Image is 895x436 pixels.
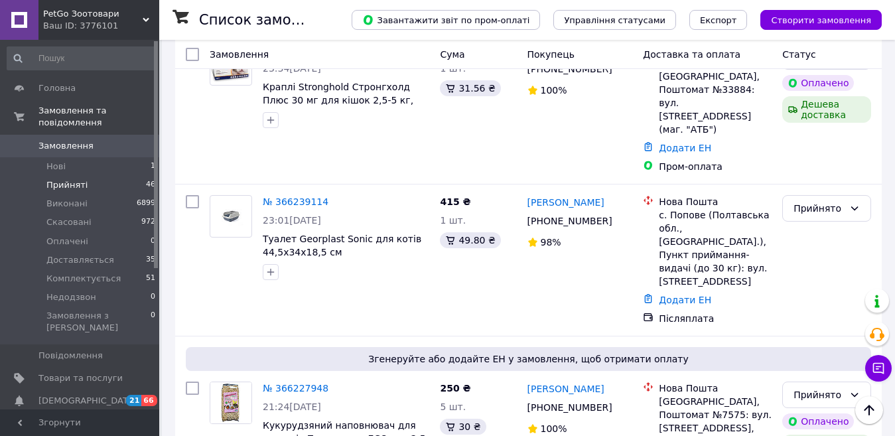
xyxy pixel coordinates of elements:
span: 250 ₴ [440,383,470,394]
span: Замовлення з [PERSON_NAME] [46,310,151,334]
span: 415 ₴ [440,196,470,207]
a: Краплі Stronghold Стронгхолд Плюс 30 мг для кішок 2,5-5 кг, 0,5 мл 1 піпетка [263,82,413,119]
span: Доставляється [46,254,114,266]
span: Завантажити звіт по пром-оплаті [362,14,529,26]
a: № 366239114 [263,196,328,207]
span: [DEMOGRAPHIC_DATA] [38,395,137,407]
a: Створити замовлення [747,14,882,25]
span: Недодзвон [46,291,96,303]
div: 30 ₴ [440,419,486,435]
span: 35 [146,254,155,266]
span: Згенеруйте або додайте ЕН у замовлення, щоб отримати оплату [191,352,866,366]
a: Додати ЕН [659,295,711,305]
button: Створити замовлення [760,10,882,30]
span: Оплачені [46,236,88,248]
div: 49.80 ₴ [440,232,500,248]
div: Післяплата [659,312,772,325]
a: Додати ЕН [659,143,711,153]
div: [PHONE_NUMBER] [525,212,615,230]
span: Прийняті [46,179,88,191]
span: 1 [151,161,155,173]
span: Експорт [700,15,737,25]
button: Завантажити звіт по пром-оплаті [352,10,540,30]
div: Дешева доставка [782,96,871,123]
a: [PERSON_NAME] [527,196,604,209]
span: 46 [146,179,155,191]
button: Управління статусами [553,10,676,30]
span: Управління статусами [564,15,665,25]
span: 972 [141,216,155,228]
span: 100% [541,85,567,96]
div: с. Попове (Полтавська обл., [GEOGRAPHIC_DATA].), Пункт приймання-видачі (до 30 кг): вул. [STREET_... [659,208,772,288]
a: [PERSON_NAME] [527,382,604,396]
div: смт. [GEOGRAPHIC_DATA], Поштомат №33884: вул. [STREET_ADDRESS] (маг. "АТБ") [659,56,772,136]
span: Створити замовлення [771,15,871,25]
span: 1 шт. [440,215,466,226]
span: Замовлення та повідомлення [38,105,159,129]
div: Оплачено [782,75,854,91]
h1: Список замовлень [199,12,334,28]
img: Фото товару [210,382,251,423]
span: Комплектується [46,273,121,285]
div: Нова Пошта [659,195,772,208]
span: 100% [541,423,567,434]
button: Наверх [855,396,883,424]
img: Фото товару [218,196,243,237]
span: Доставка та оплата [643,49,740,60]
span: Cума [440,49,464,60]
a: Туалет Georplast Sonic для котів 44,5x34x18,5 см [263,234,421,257]
div: Ваш ID: 3776101 [43,20,159,32]
div: Прийнято [793,388,844,402]
span: Головна [38,82,76,94]
span: 5 шт. [440,401,466,412]
div: Прийнято [793,201,844,216]
span: Замовлення [210,49,269,60]
a: № 366227948 [263,383,328,394]
div: Пром-оплата [659,160,772,173]
span: 0 [151,310,155,334]
span: Товари та послуги [38,372,123,384]
span: Скасовані [46,216,92,228]
div: [PHONE_NUMBER] [525,398,615,417]
span: Повідомлення [38,350,103,362]
div: Оплачено [782,413,854,429]
input: Пошук [7,46,157,70]
span: Замовлення [38,140,94,152]
button: Експорт [689,10,748,30]
a: Фото товару [210,195,252,238]
span: 66 [141,395,157,406]
span: Покупець [527,49,575,60]
span: PetGo Зоотовари [43,8,143,20]
span: 51 [146,273,155,285]
span: 23:01[DATE] [263,215,321,226]
span: 21:24[DATE] [263,401,321,412]
span: 0 [151,291,155,303]
div: Нова Пошта [659,382,772,395]
span: 98% [541,237,561,248]
span: Нові [46,161,66,173]
span: Статус [782,49,816,60]
span: Виконані [46,198,88,210]
span: 6899 [137,198,155,210]
a: Фото товару [210,382,252,424]
button: Чат з покупцем [865,355,892,382]
span: 21 [126,395,141,406]
span: 0 [151,236,155,248]
div: 31.56 ₴ [440,80,500,96]
div: [PHONE_NUMBER] [525,60,615,78]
